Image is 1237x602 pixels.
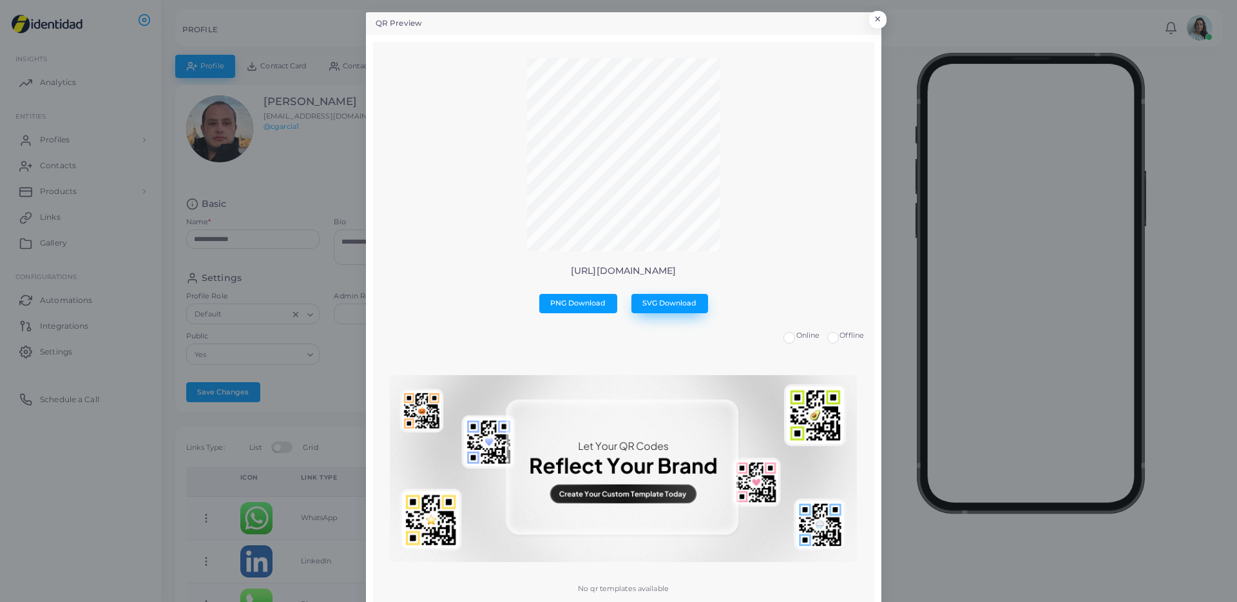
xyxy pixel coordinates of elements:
[631,294,708,313] button: SVG Download
[390,375,857,562] img: No qr templates
[796,331,820,340] span: Online
[550,298,606,307] span: PNG Download
[383,266,864,277] p: [URL][DOMAIN_NAME]
[839,331,864,340] span: Offline
[539,294,617,313] button: PNG Download
[869,11,887,28] button: Close
[642,298,696,307] span: SVG Download
[376,18,422,29] h5: QR Preview
[578,583,669,594] p: No qr templates available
